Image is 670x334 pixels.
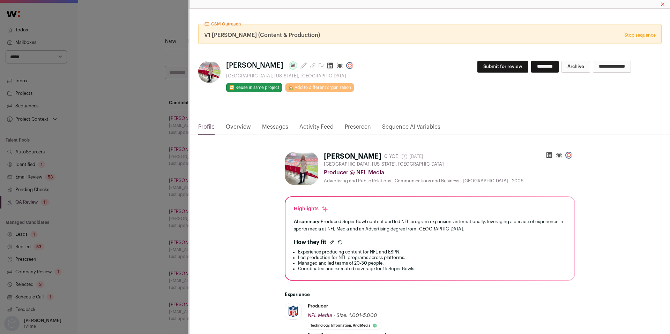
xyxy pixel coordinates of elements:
a: Sequence AI Variables [382,123,440,135]
img: 36572a54833a2b7c9ff4b3b6d023dd0e623d6dc38a9d0f83520f77210e686bb2.jpg [285,303,301,319]
h2: Experience [285,292,575,297]
li: Led production for NFL programs across platforms. [298,255,566,260]
a: Stop sequence [624,32,656,38]
a: Messages [262,123,288,135]
span: NFL Media [308,313,332,318]
img: 17995fd02d6c357ce896068f38392a83108c73bd0f4d3bc5a6292388f4b62914.jpg [285,152,318,185]
a: Overview [226,123,251,135]
span: CSM Outreach [211,21,241,27]
span: AI summary: [294,219,321,224]
span: · Size: 1,001-5,000 [334,313,377,318]
img: 17995fd02d6c357ce896068f38392a83108c73bd0f4d3bc5a6292388f4b62914.jpg [198,61,221,83]
a: 🏡 Add to different organization [285,83,354,92]
div: Advertising and Public Relations - Communications and Business - [GEOGRAPHIC_DATA] - 2006 [324,178,575,184]
div: Producer [308,303,328,309]
li: Technology, Information, and Media [308,322,380,329]
button: Archive [561,61,590,73]
h2: How they fit [294,238,326,246]
li: Coordinated and executed coverage for 16 Super Bowls. [298,266,566,272]
div: Producer @ NFL Media [324,168,575,177]
div: Produced Super Bowl content and led NFL program expansions internationally, leveraging a decade o... [294,218,566,233]
li: Managed and led teams of 20-30 people. [298,260,566,266]
span: [DATE] [401,153,423,160]
button: 🔂 Reuse in same project [226,83,282,92]
span: [PERSON_NAME] [226,61,283,70]
div: 0 YOE [384,153,398,160]
li: Experience producing content for NFL and ESPN. [298,249,566,255]
span: [GEOGRAPHIC_DATA], [US_STATE], [GEOGRAPHIC_DATA] [324,161,444,167]
div: [GEOGRAPHIC_DATA], [US_STATE], [GEOGRAPHIC_DATA] [226,73,356,79]
a: Activity Feed [299,123,334,135]
span: V1 [PERSON_NAME] (Content & Production) [204,31,320,39]
a: Profile [198,123,215,135]
div: Highlights [294,205,328,212]
h1: [PERSON_NAME] [324,152,381,161]
a: Prescreen [345,123,371,135]
button: Submit for review [477,61,528,73]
